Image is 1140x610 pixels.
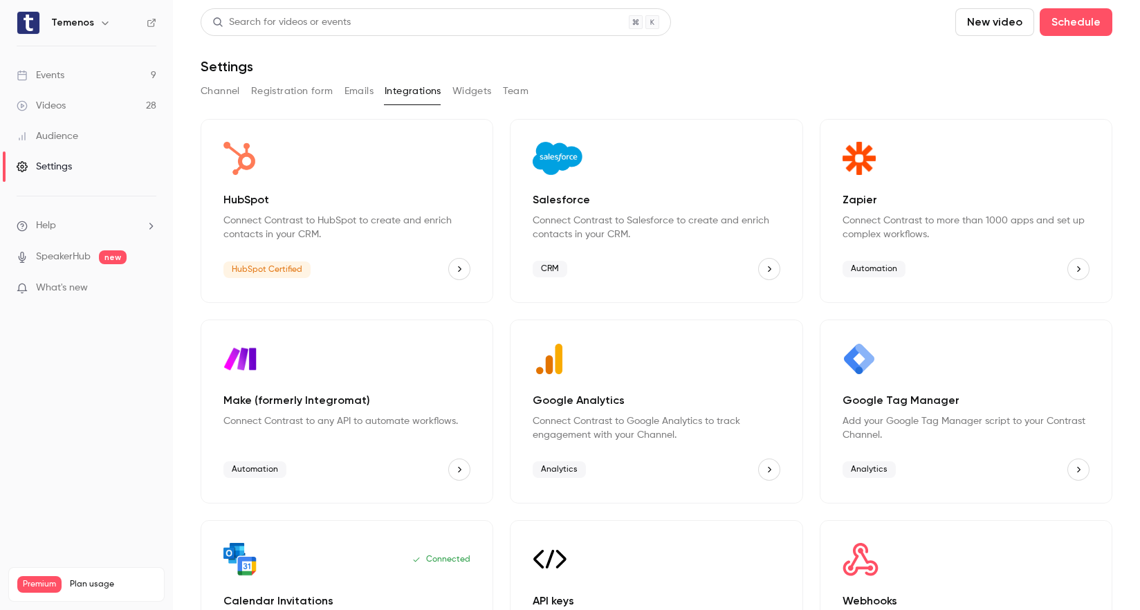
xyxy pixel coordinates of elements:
[448,459,470,481] button: Make (formerly Integromat)
[820,119,1112,303] div: Zapier
[843,593,1090,609] p: Webhooks
[533,593,780,609] p: API keys
[1067,459,1090,481] button: Google Tag Manager
[223,461,286,478] span: Automation
[843,392,1090,409] p: Google Tag Manager
[452,80,492,102] button: Widgets
[201,119,493,303] div: HubSpot
[533,261,567,277] span: CRM
[1040,8,1112,36] button: Schedule
[223,214,470,241] p: Connect Contrast to HubSpot to create and enrich contacts in your CRM.
[70,579,156,590] span: Plan usage
[448,258,470,280] button: HubSpot
[17,219,156,233] li: help-dropdown-opener
[36,250,91,264] a: SpeakerHub
[17,160,72,174] div: Settings
[510,119,802,303] div: Salesforce
[843,261,905,277] span: Automation
[17,68,64,82] div: Events
[510,320,802,503] div: Google Analytics
[223,392,470,409] p: Make (formerly Integromat)
[533,214,780,241] p: Connect Contrast to Salesforce to create and enrich contacts in your CRM.
[17,129,78,143] div: Audience
[843,461,896,478] span: Analytics
[223,593,470,609] p: Calendar Invitations
[385,80,441,102] button: Integrations
[223,192,470,208] p: HubSpot
[533,392,780,409] p: Google Analytics
[533,192,780,208] p: Salesforce
[533,414,780,442] p: Connect Contrast to Google Analytics to track engagement with your Channel.
[51,16,94,30] h6: Temenos
[412,554,470,565] p: Connected
[344,80,374,102] button: Emails
[533,461,586,478] span: Analytics
[1067,258,1090,280] button: Zapier
[36,281,88,295] span: What's new
[758,459,780,481] button: Google Analytics
[223,261,311,278] span: HubSpot Certified
[17,12,39,34] img: Temenos
[503,80,529,102] button: Team
[36,219,56,233] span: Help
[223,414,470,428] p: Connect Contrast to any API to automate workflows.
[99,250,127,264] span: new
[843,414,1090,442] p: Add your Google Tag Manager script to your Contrast Channel.
[212,15,351,30] div: Search for videos or events
[843,192,1090,208] p: Zapier
[820,320,1112,503] div: Google Tag Manager
[843,214,1090,241] p: Connect Contrast to more than 1000 apps and set up complex workflows.
[201,320,493,503] div: Make (formerly Integromat)
[251,80,333,102] button: Registration form
[17,99,66,113] div: Videos
[201,80,240,102] button: Channel
[17,576,62,593] span: Premium
[201,58,253,75] h1: Settings
[955,8,1034,36] button: New video
[758,258,780,280] button: Salesforce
